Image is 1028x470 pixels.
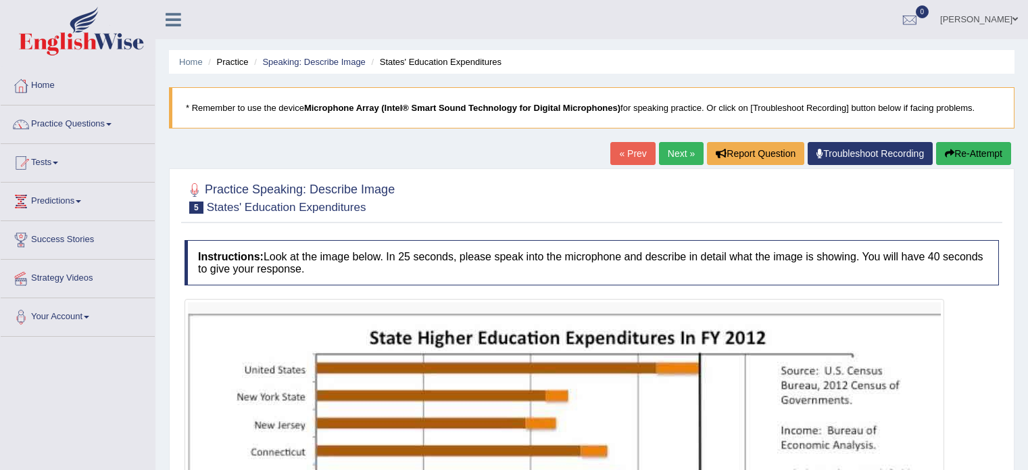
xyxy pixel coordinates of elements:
[1,260,155,293] a: Strategy Videos
[207,201,366,214] small: States' Education Expenditures
[189,202,203,214] span: 5
[198,251,264,262] b: Instructions:
[916,5,929,18] span: 0
[185,240,999,285] h4: Look at the image below. In 25 seconds, please speak into the microphone and describe in detail w...
[205,55,248,68] li: Practice
[610,142,655,165] a: « Prev
[659,142,704,165] a: Next »
[707,142,804,165] button: Report Question
[1,221,155,255] a: Success Stories
[169,87,1014,128] blockquote: * Remember to use the device for speaking practice. Or click on [Troubleshoot Recording] button b...
[1,105,155,139] a: Practice Questions
[1,298,155,332] a: Your Account
[1,144,155,178] a: Tests
[304,103,620,113] b: Microphone Array (Intel® Smart Sound Technology for Digital Microphones)
[936,142,1011,165] button: Re-Attempt
[185,180,395,214] h2: Practice Speaking: Describe Image
[179,57,203,67] a: Home
[262,57,365,67] a: Speaking: Describe Image
[1,183,155,216] a: Predictions
[1,67,155,101] a: Home
[368,55,501,68] li: States' Education Expenditures
[808,142,933,165] a: Troubleshoot Recording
